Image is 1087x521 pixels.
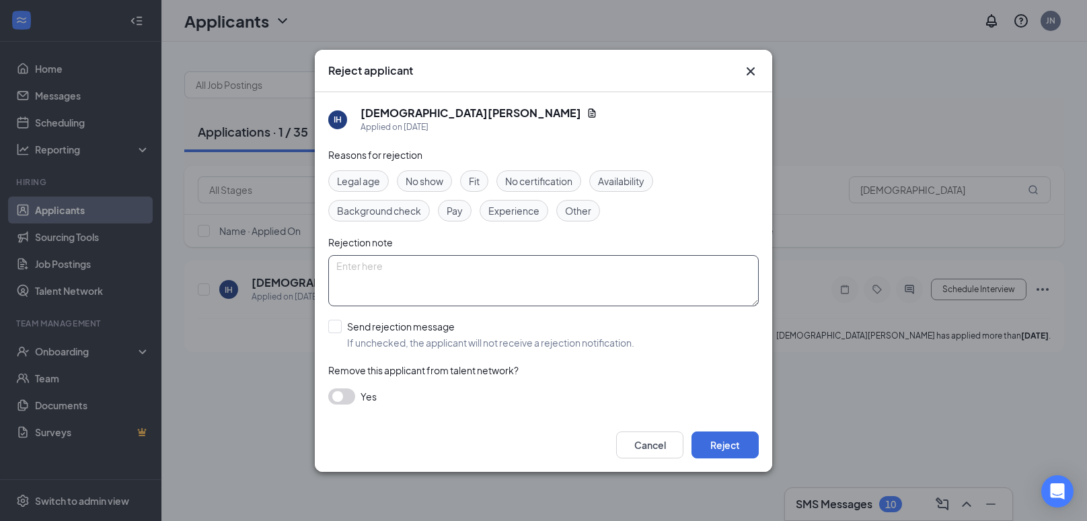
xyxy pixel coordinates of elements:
[598,174,644,188] span: Availability
[361,106,581,120] h5: [DEMOGRAPHIC_DATA][PERSON_NAME]
[361,120,597,134] div: Applied on [DATE]
[337,174,380,188] span: Legal age
[447,203,463,218] span: Pay
[587,108,597,118] svg: Document
[469,174,480,188] span: Fit
[691,431,759,458] button: Reject
[334,114,342,125] div: IH
[406,174,443,188] span: No show
[361,388,377,405] span: Yes
[616,431,683,458] button: Cancel
[743,63,759,79] button: Close
[328,364,519,376] span: Remove this applicant from talent network?
[328,63,413,78] h3: Reject applicant
[743,63,759,79] svg: Cross
[337,203,421,218] span: Background check
[565,203,591,218] span: Other
[1041,475,1074,508] div: Open Intercom Messenger
[328,236,393,248] span: Rejection note
[488,203,539,218] span: Experience
[505,174,572,188] span: No certification
[328,149,422,161] span: Reasons for rejection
